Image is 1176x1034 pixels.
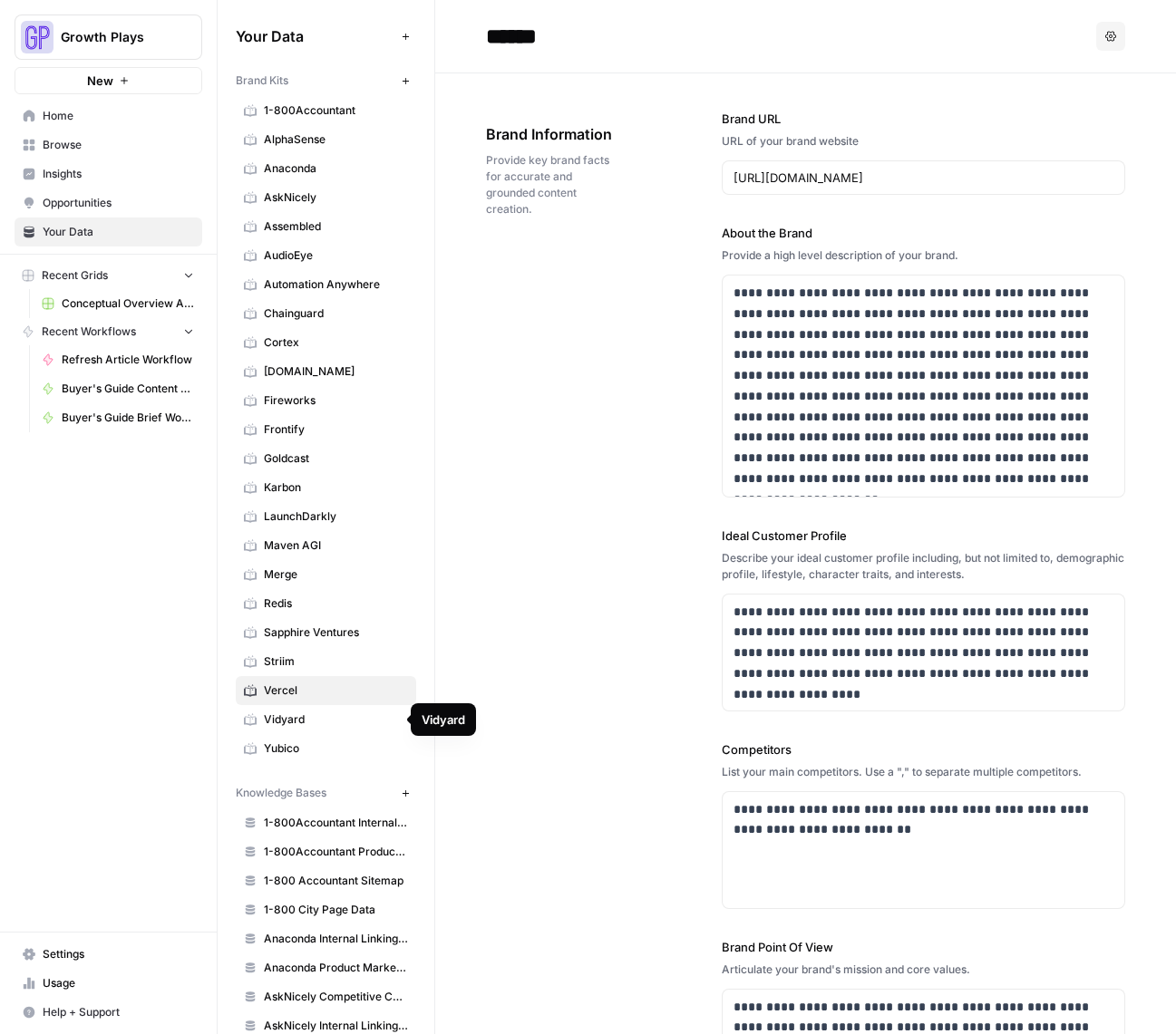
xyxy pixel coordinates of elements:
span: Sapphire Ventures [264,624,408,641]
span: New [87,72,113,90]
span: Usage [43,975,194,991]
a: [DOMAIN_NAME] [236,357,416,386]
a: Buyer's Guide Brief Workflow [34,403,202,432]
a: Automation Anywhere [236,270,416,299]
button: Help + Support [15,998,202,1027]
button: Workspace: Growth Plays [15,14,202,60]
span: Conceptual Overview Article Grid [62,295,194,312]
span: Opportunities [43,195,194,211]
a: Sapphire Ventures [236,618,416,647]
span: Provide key brand facts for accurate and grounded content creation. [486,152,620,217]
a: AskNicely [236,183,416,212]
a: Redis [236,589,416,618]
span: Buyer's Guide Brief Workflow [62,410,194,426]
span: Vercel [264,682,408,699]
span: Frontify [264,421,408,438]
a: LaunchDarkly [236,502,416,531]
span: Brand Information [486,123,620,145]
span: Anaconda [264,160,408,177]
span: Growth Plays [61,28,170,46]
span: Assembled [264,218,408,235]
a: Karbon [236,473,416,502]
span: Refresh Article Workflow [62,352,194,368]
a: Vidyard [236,705,416,734]
span: Brand Kits [236,72,288,89]
span: Anaconda Internal Linking KB [264,931,408,947]
label: About the Brand [722,224,1125,242]
div: List your main competitors. Use a "," to separate multiple competitors. [722,764,1125,780]
a: Frontify [236,415,416,444]
span: Yubico [264,740,408,757]
span: Cortex [264,334,408,351]
a: AskNicely Competitive Content Database [236,982,416,1011]
span: [DOMAIN_NAME] [264,363,408,380]
a: Refresh Article Workflow [34,345,202,374]
button: Recent Workflows [15,318,202,345]
a: Anaconda Product Marketing Wiki [236,953,416,982]
span: Your Data [43,224,194,240]
a: Goldcast [236,444,416,473]
span: Browse [43,137,194,153]
a: Browse [15,130,202,159]
span: 1-800 City Page Data [264,902,408,918]
a: Anaconda Internal Linking KB [236,924,416,953]
span: Buyer's Guide Content Workflow - Gemini/[PERSON_NAME] Version [62,381,194,397]
div: Articulate your brand's mission and core values. [722,962,1125,978]
a: Yubico [236,734,416,763]
a: AudioEye [236,241,416,270]
a: Home [15,101,202,130]
span: 1-800 Accountant Sitemap [264,873,408,889]
span: Chainguard [264,305,408,322]
span: Goldcast [264,450,408,467]
img: Growth Plays Logo [21,21,53,53]
span: Settings [43,946,194,962]
a: Assembled [236,212,416,241]
label: Competitors [722,740,1125,759]
span: Striim [264,653,408,670]
span: Redis [264,595,408,612]
span: AskNicely [264,189,408,206]
a: Buyer's Guide Content Workflow - Gemini/[PERSON_NAME] Version [34,374,202,403]
span: Home [43,108,194,124]
a: Conceptual Overview Article Grid [34,289,202,318]
span: Your Data [236,25,394,47]
a: Opportunities [15,188,202,217]
a: 1-800Accountant [236,96,416,125]
a: Cortex [236,328,416,357]
span: 1-800Accountant Product Marketing [264,844,408,860]
a: Insights [15,159,202,188]
a: Settings [15,940,202,969]
label: Brand URL [722,110,1125,128]
span: Knowledge Bases [236,785,326,801]
span: LaunchDarkly [264,508,408,525]
span: Vidyard [264,711,408,728]
button: Recent Grids [15,262,202,289]
span: Anaconda Product Marketing Wiki [264,960,408,976]
span: 1-800Accountant [264,102,408,119]
a: Fireworks [236,386,416,415]
span: AskNicely Internal Linking KB [264,1018,408,1034]
a: 1-800Accountant Internal Linking [236,808,416,837]
span: AudioEye [264,247,408,264]
span: Help + Support [43,1004,194,1020]
div: URL of your brand website [722,133,1125,150]
div: Describe your ideal customer profile including, but not limited to, demographic profile, lifestyl... [722,550,1125,583]
a: 1-800 City Page Data [236,895,416,924]
a: Usage [15,969,202,998]
a: Chainguard [236,299,416,328]
span: Recent Workflows [42,324,136,340]
input: www.sundaysoccer.com [734,169,1113,187]
a: 1-800 Accountant Sitemap [236,866,416,895]
a: Merge [236,560,416,589]
span: AskNicely Competitive Content Database [264,989,408,1005]
a: Striim [236,647,416,676]
span: 1-800Accountant Internal Linking [264,815,408,831]
span: Maven AGI [264,537,408,554]
a: AlphaSense [236,125,416,154]
label: Brand Point Of View [722,938,1125,956]
span: Insights [43,166,194,182]
button: New [15,67,202,94]
a: Vercel [236,676,416,705]
a: 1-800Accountant Product Marketing [236,837,416,866]
span: Fireworks [264,392,408,409]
